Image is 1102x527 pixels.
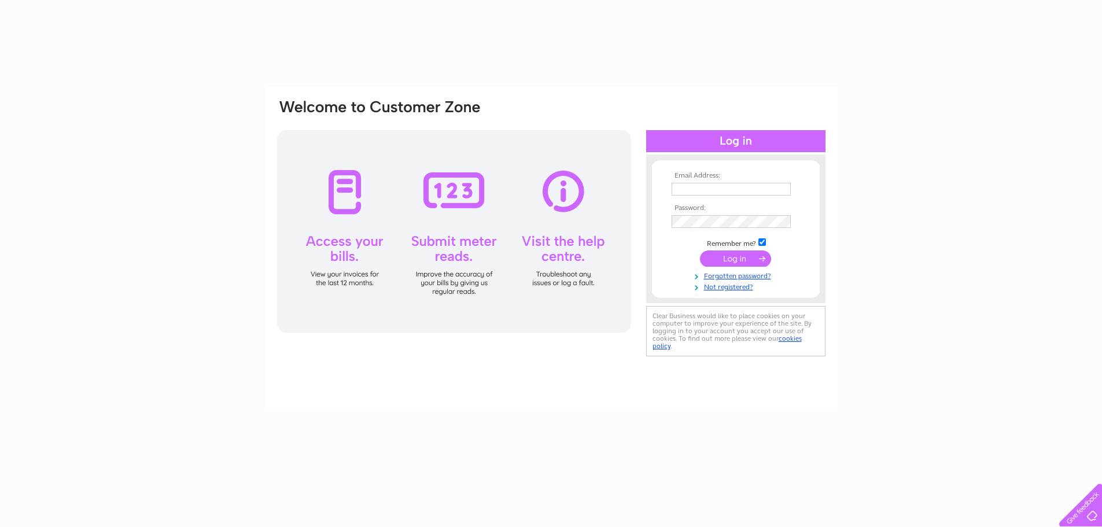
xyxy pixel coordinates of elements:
td: Remember me? [669,237,803,248]
div: Clear Business would like to place cookies on your computer to improve your experience of the sit... [646,306,825,356]
th: Password: [669,204,803,212]
a: Forgotten password? [672,270,803,281]
a: Not registered? [672,281,803,292]
input: Submit [700,250,771,267]
a: cookies policy [653,334,802,350]
th: Email Address: [669,172,803,180]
